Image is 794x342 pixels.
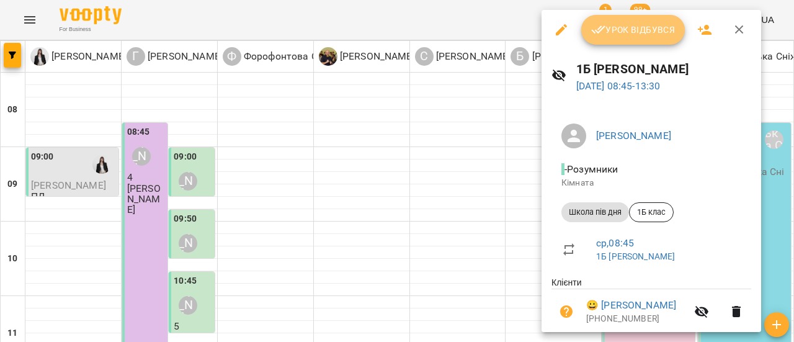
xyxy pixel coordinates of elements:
[596,130,671,142] a: [PERSON_NAME]
[561,177,741,189] p: Кімната
[561,207,629,218] span: Школа пів дня
[551,297,581,326] button: Візит ще не сплачено. Додати оплату?
[586,313,687,325] p: [PHONE_NUMBER]
[576,60,751,79] h6: 1Б [PERSON_NAME]
[561,163,621,175] span: - Розумники
[596,251,675,261] a: 1Б [PERSON_NAME]
[596,237,634,249] a: ср , 08:45
[629,202,674,222] div: 1Б клас
[581,15,685,45] button: Урок відбувся
[591,22,676,37] span: Урок відбувся
[630,207,673,218] span: 1Б клас
[586,298,676,313] a: 😀 [PERSON_NAME]
[576,80,661,92] a: [DATE] 08:45-13:30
